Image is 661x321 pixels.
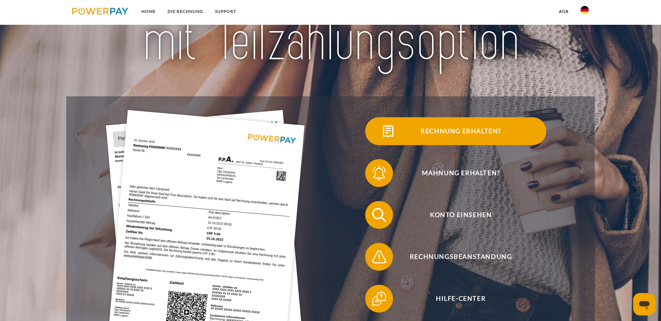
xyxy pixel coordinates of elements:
img: qb_warning.svg [370,248,388,266]
span: Hilfe-Center [375,285,546,313]
a: SUPPORT [209,5,242,18]
img: qb_bill.svg [379,122,397,140]
button: Rechnungsbeanstandung [365,243,546,271]
img: qb_help.svg [370,290,388,307]
span: Mahnung erhalten? [375,159,546,187]
img: de [581,6,589,14]
button: Konto einsehen [365,201,546,229]
img: qb_bell.svg [370,164,388,182]
a: Home [136,5,162,18]
iframe: Schaltfläche zum Öffnen des Messaging-Fensters [633,293,655,315]
button: Mahnung erhalten? [365,159,546,187]
img: logo-powerpay.svg [72,8,128,15]
a: DIE RECHNUNG [162,5,209,18]
span: Rechnungsbeanstandung [375,243,546,271]
button: Hilfe-Center [365,285,546,313]
button: Rechnung erhalten? [365,117,546,145]
span: Rechnung erhalten? [375,117,546,145]
span: Konto einsehen [375,201,546,229]
a: agb [553,5,575,18]
img: qb_search.svg [370,206,388,224]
